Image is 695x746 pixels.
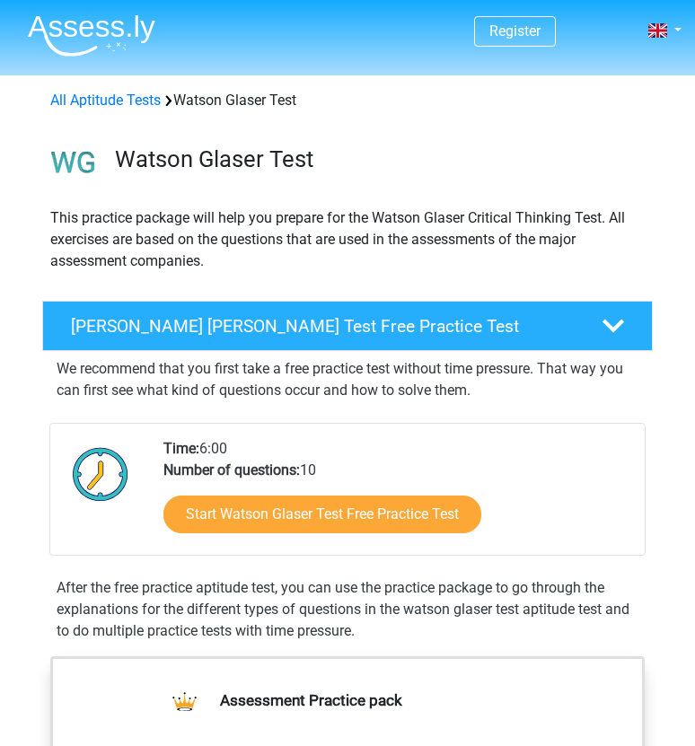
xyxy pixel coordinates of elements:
[163,496,481,533] a: Start Watson Glaser Test Free Practice Test
[50,92,161,109] a: All Aptitude Tests
[49,577,646,642] div: After the free practice aptitude test, you can use the practice package to go through the explana...
[50,207,645,272] p: This practice package will help you prepare for the Watson Glaser Critical Thinking Test. All exe...
[163,440,199,457] b: Time:
[115,145,639,173] h3: Watson Glaser Test
[43,133,104,193] img: watson glaser test
[28,14,155,57] img: Assessly
[489,22,541,39] a: Register
[57,358,638,401] p: We recommend that you first take a free practice test without time pressure. That way you can fir...
[43,90,652,111] div: Watson Glaser Test
[65,438,136,509] img: Clock
[71,316,576,337] h4: [PERSON_NAME] [PERSON_NAME] Test Free Practice Test
[150,438,644,555] div: 6:00 10
[35,301,660,351] a: [PERSON_NAME] [PERSON_NAME] Test Free Practice Test
[163,461,300,478] b: Number of questions:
